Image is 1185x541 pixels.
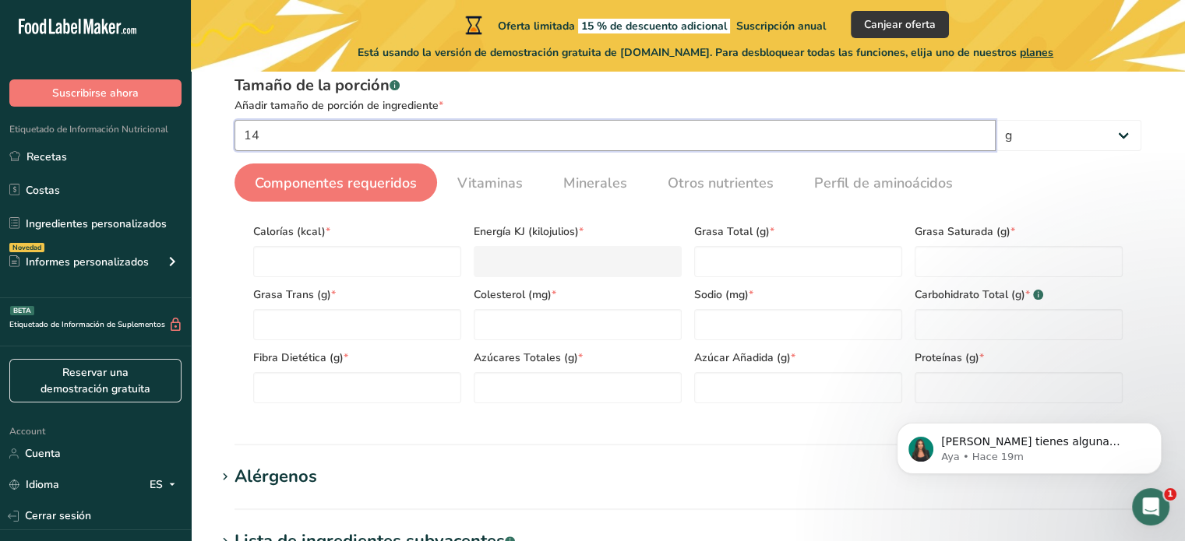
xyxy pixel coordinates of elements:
[9,254,149,270] div: Informes personalizados
[474,223,682,240] span: Energía KJ (kilojulios)
[474,286,682,303] span: Colesterol (mg)
[915,286,1123,303] span: Carbohidrato Total (g)
[814,173,953,194] span: Perfil de aminoácidos
[1164,488,1176,501] span: 1
[235,464,317,490] div: Alérgenos
[1020,45,1053,60] span: planes
[253,350,461,366] span: Fibra Dietética (g)
[694,223,902,240] span: Grasa Total (g)
[694,350,902,366] span: Azúcar Añadida (g)
[150,476,182,494] div: ES
[358,44,1053,61] span: Está usando la versión de demostración gratuita de [DOMAIN_NAME]. Para desbloquear todas las func...
[851,11,949,38] button: Canjear oferta
[1132,488,1169,525] iframe: Intercom live chat
[915,350,1123,366] span: Proteínas (g)
[253,223,461,240] span: Calorías (kcal)
[235,97,1141,114] div: Añadir tamaño de porción de ingrediente
[864,16,936,33] span: Canjear oferta
[9,471,59,498] a: Idioma
[694,286,902,303] span: Sodio (mg)
[563,173,627,194] span: Minerales
[915,223,1123,240] span: Grasa Saturada (g)
[474,350,682,366] span: Azúcares Totales (g)
[457,173,523,194] span: Vitaminas
[9,243,44,252] div: Novedad
[578,19,730,33] span: 15 % de descuento adicional
[10,306,34,315] div: BETA
[255,173,417,194] span: Componentes requeridos
[235,120,996,151] input: Escribe aquí el tamaño de la porción
[9,79,182,107] button: Suscribirse ahora
[235,74,1141,97] div: Tamaño de la porción
[9,359,182,402] a: Reservar una demostración gratuita
[736,19,826,33] span: Suscripción anual
[462,16,826,34] div: Oferta limitada
[52,85,139,101] span: Suscribirse ahora
[253,286,461,303] span: Grasa Trans (g)
[668,173,774,194] span: Otros nutrientes
[873,390,1185,499] iframe: Intercom notifications mensaje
